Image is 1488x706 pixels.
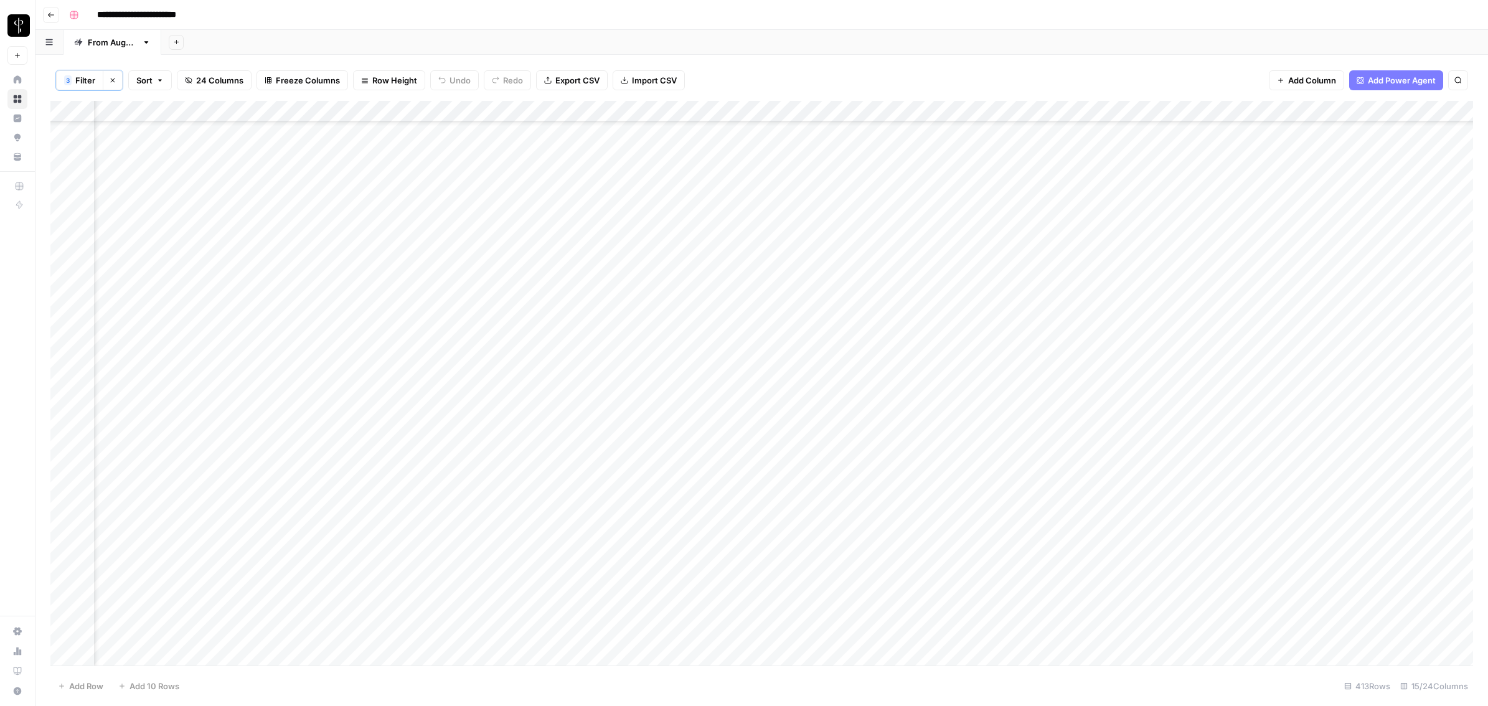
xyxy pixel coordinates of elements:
[632,74,677,87] span: Import CSV
[484,70,531,90] button: Redo
[7,14,30,37] img: LP Production Workloads Logo
[111,676,187,696] button: Add 10 Rows
[128,70,172,90] button: Sort
[7,681,27,701] button: Help + Support
[7,108,27,128] a: Insights
[50,676,111,696] button: Add Row
[177,70,252,90] button: 24 Columns
[64,75,72,85] div: 3
[7,147,27,167] a: Your Data
[1349,70,1443,90] button: Add Power Agent
[1288,74,1336,87] span: Add Column
[64,30,161,55] a: From [DATE]
[1339,676,1395,696] div: 413 Rows
[257,70,348,90] button: Freeze Columns
[372,74,417,87] span: Row Height
[7,661,27,681] a: Learning Hub
[503,74,523,87] span: Redo
[88,36,137,49] div: From [DATE]
[69,680,103,692] span: Add Row
[1269,70,1344,90] button: Add Column
[7,10,27,41] button: Workspace: LP Production Workloads
[56,70,103,90] button: 3Filter
[353,70,425,90] button: Row Height
[66,75,70,85] span: 3
[7,641,27,661] a: Usage
[450,74,471,87] span: Undo
[555,74,600,87] span: Export CSV
[276,74,340,87] span: Freeze Columns
[75,74,95,87] span: Filter
[7,128,27,148] a: Opportunities
[196,74,243,87] span: 24 Columns
[430,70,479,90] button: Undo
[136,74,153,87] span: Sort
[536,70,608,90] button: Export CSV
[613,70,685,90] button: Import CSV
[1395,676,1473,696] div: 15/24 Columns
[7,70,27,90] a: Home
[7,89,27,109] a: Browse
[7,621,27,641] a: Settings
[129,680,179,692] span: Add 10 Rows
[1368,74,1436,87] span: Add Power Agent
